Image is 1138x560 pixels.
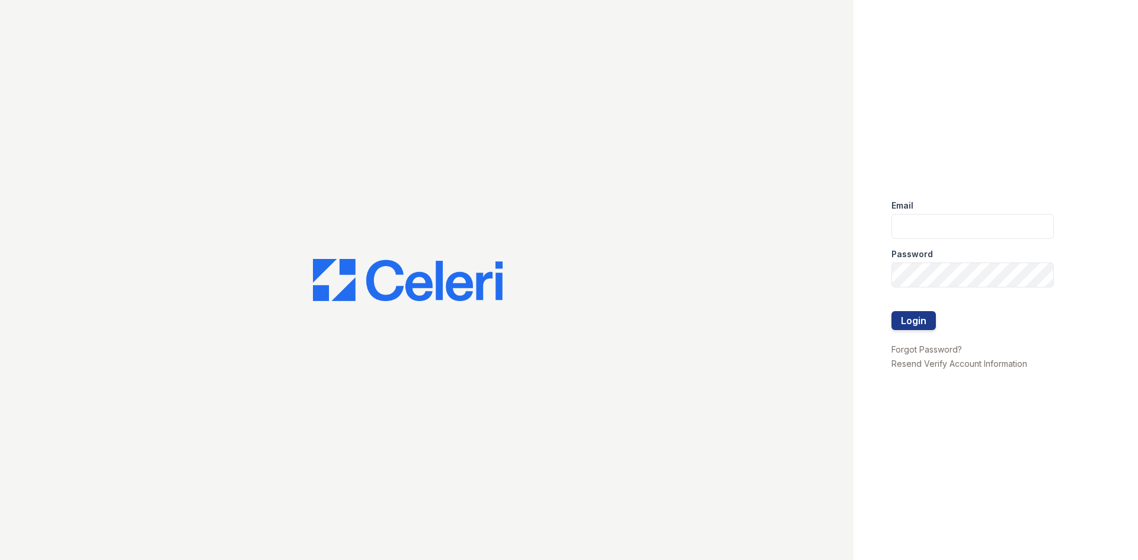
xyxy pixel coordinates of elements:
[891,248,933,260] label: Password
[313,259,503,302] img: CE_Logo_Blue-a8612792a0a2168367f1c8372b55b34899dd931a85d93a1a3d3e32e68fde9ad4.png
[891,359,1027,369] a: Resend Verify Account Information
[891,200,913,212] label: Email
[891,311,936,330] button: Login
[891,344,962,354] a: Forgot Password?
